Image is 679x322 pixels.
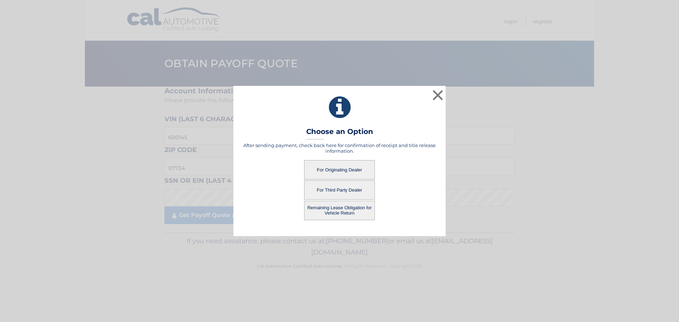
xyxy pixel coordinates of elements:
button: For Third Party Dealer [304,180,375,200]
h5: After sending payment, check back here for confirmation of receipt and title release information. [242,142,437,154]
button: For Originating Dealer [304,160,375,180]
button: Remaining Lease Obligation for Vehicle Return [304,201,375,220]
button: × [431,88,445,102]
h3: Choose an Option [306,127,373,140]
